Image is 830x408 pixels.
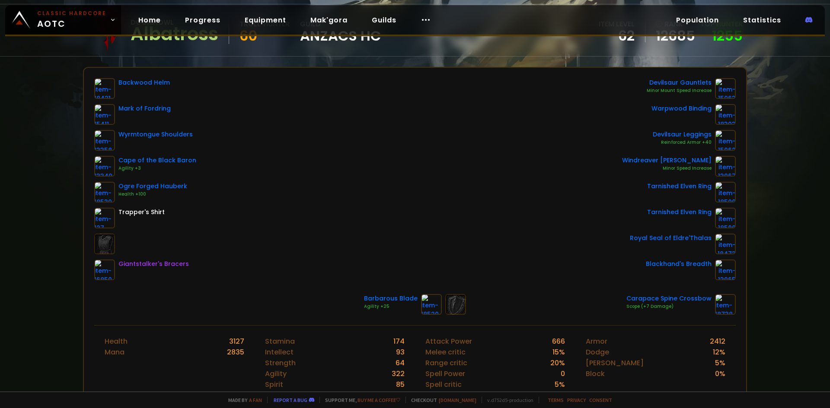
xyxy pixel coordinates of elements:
img: item-18500 [715,208,736,228]
img: item-18473 [715,234,736,254]
a: Buy me a coffee [358,397,400,403]
div: 322 [392,368,405,379]
div: 2835 [227,347,244,357]
div: Attack Power [425,336,472,347]
div: 5 % [555,379,565,390]
div: Tarnished Elven Ring [647,182,712,191]
div: Ogre Forged Hauberk [118,182,187,191]
div: Spell Power [425,368,465,379]
div: Agility +25 [364,303,418,310]
div: Spell critic [425,379,462,390]
span: Made by [223,397,262,403]
div: Mark of Fordring [118,104,171,113]
div: 174 [393,336,405,347]
div: 5 % [715,357,725,368]
a: Guilds [365,11,403,29]
div: Armor [586,336,607,347]
span: Checkout [405,397,476,403]
span: v. d752d5 - production [482,397,533,403]
img: item-13967 [715,156,736,177]
div: Melee critic [425,347,466,357]
div: Intellect [265,347,294,357]
img: item-18393 [715,104,736,125]
div: 64 [396,357,405,368]
a: Privacy [567,397,586,403]
div: Block [586,368,605,379]
div: Backwood Helm [118,78,170,87]
div: 85 [396,379,405,390]
div: guild [300,19,381,42]
img: item-16850 [94,259,115,280]
img: item-15062 [715,130,736,151]
div: 666 [552,336,565,347]
div: Giantstalker's Bracers [118,259,189,269]
div: Devilsaur Leggings [653,130,712,139]
img: item-13358 [94,130,115,151]
img: item-18738 [715,294,736,315]
div: Devilsaur Gauntlets [647,78,712,87]
img: item-127 [94,208,115,228]
img: item-13340 [94,156,115,177]
div: Trapper's Shirt [118,208,165,217]
div: 0 [561,368,565,379]
div: Scope (+7 Damage) [626,303,712,310]
a: Mak'gora [303,11,354,29]
div: Royal Seal of Eldre'Thalas [630,234,712,243]
a: Consent [589,397,612,403]
div: Health [105,336,128,347]
div: Minor Mount Speed Increase [647,87,712,94]
a: Equipment [238,11,293,29]
div: Carapace Spine Crossbow [626,294,712,303]
div: Cape of the Black Baron [118,156,196,165]
a: Report a bug [274,397,307,403]
div: 2412 [710,336,725,347]
div: Barbarous Blade [364,294,418,303]
div: Mana [105,347,124,357]
div: Reinforced Armor +40 [653,139,712,146]
div: Windreaver [PERSON_NAME] [622,156,712,165]
a: Population [669,11,726,29]
div: Dodge [586,347,609,357]
div: Spirit [265,379,283,390]
a: a fan [249,397,262,403]
span: Anzacs HC [300,29,381,42]
div: Minor Speed Increase [622,165,712,172]
img: item-15411 [94,104,115,125]
div: Strength [265,357,296,368]
div: Tarnished Elven Ring [647,208,712,217]
img: item-13965 [715,259,736,280]
div: Range critic [425,357,467,368]
a: Home [131,11,168,29]
img: item-18421 [94,78,115,99]
img: item-18500 [715,182,736,202]
a: Progress [178,11,227,29]
img: item-18530 [94,182,115,202]
small: Classic Hardcore [37,9,106,17]
div: Agility [265,368,287,379]
a: Terms [548,397,564,403]
span: AOTC [37,9,106,30]
div: Agility +3 [118,165,196,172]
a: Classic HardcoreAOTC [5,5,121,35]
div: 93 [396,347,405,357]
div: 15 % [552,347,565,357]
div: 3127 [229,336,244,347]
div: Wyrmtongue Shoulders [118,130,193,139]
img: item-18520 [421,294,442,315]
div: Warpwood Binding [651,104,712,113]
a: [DOMAIN_NAME] [439,397,476,403]
img: item-15063 [715,78,736,99]
div: Albatross [131,28,218,41]
div: [PERSON_NAME] [586,357,644,368]
a: Statistics [736,11,788,29]
div: 20 % [550,357,565,368]
span: Support me, [319,397,400,403]
div: 0 % [715,368,725,379]
a: 12685 [656,29,695,42]
div: Health +100 [118,191,187,198]
div: 12 % [713,347,725,357]
div: Stamina [265,336,295,347]
div: Blackhand's Breadth [646,259,712,269]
